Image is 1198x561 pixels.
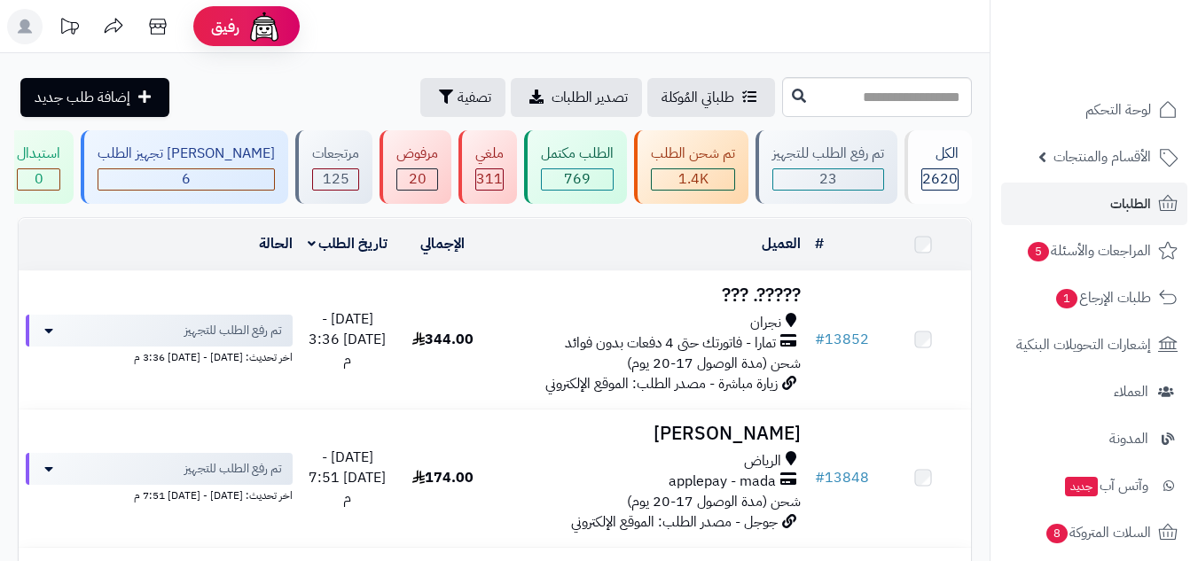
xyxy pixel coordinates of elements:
span: # [815,467,825,488]
span: applepay - mada [669,471,776,492]
span: زيارة مباشرة - مصدر الطلب: الموقع الإلكتروني [545,373,778,394]
a: المراجعات والأسئلة5 [1001,230,1187,272]
a: الكل2620 [901,130,975,204]
a: المدونة [1001,417,1187,460]
span: 8 [1046,524,1068,543]
div: 1366 [652,169,734,190]
a: طلباتي المُوكلة [647,78,775,117]
span: 2620 [922,168,958,190]
span: إشعارات التحويلات البنكية [1016,332,1151,357]
span: تم رفع الطلب للتجهيز [184,460,282,478]
span: 23 [819,168,837,190]
span: جديد [1065,477,1098,496]
a: الطلب مكتمل 769 [521,130,630,204]
a: مرتجعات 125 [292,130,376,204]
span: نجران [750,313,781,333]
span: 1.4K [678,168,709,190]
a: العملاء [1001,370,1187,413]
a: #13852 [815,329,869,350]
span: تم رفع الطلب للتجهيز [184,322,282,339]
span: تمارا - فاتورتك حتى 4 دفعات بدون فوائد [565,333,776,354]
span: 344.00 [412,329,474,350]
a: تاريخ الطلب [308,233,388,254]
div: اخر تحديث: [DATE] - [DATE] 7:51 م [26,485,293,503]
a: تحديثات المنصة [47,9,91,49]
span: # [815,329,825,350]
div: 125 [313,169,358,190]
h3: [PERSON_NAME] [497,424,801,444]
a: تم رفع الطلب للتجهيز 23 [752,130,901,204]
div: الطلب مكتمل [541,144,614,164]
span: الرياض [744,451,781,471]
a: الحالة [259,233,293,254]
span: السلات المتروكة [1045,520,1151,545]
span: [DATE] - [DATE] 3:36 م [309,308,386,370]
a: [PERSON_NAME] تجهيز الطلب 6 [77,130,292,204]
div: تم رفع الطلب للتجهيز [772,144,884,164]
span: 769 [564,168,591,190]
span: [DATE] - [DATE] 7:51 م [309,447,386,509]
div: اخر تحديث: [DATE] - [DATE] 3:36 م [26,347,293,365]
a: # [815,233,824,254]
span: 20 [409,168,427,190]
span: المراجعات والأسئلة [1026,238,1151,263]
span: تصفية [458,87,491,108]
span: 0 [35,168,43,190]
a: السلات المتروكة8 [1001,511,1187,554]
div: 23 [773,169,883,190]
a: إضافة طلب جديد [20,78,169,117]
span: لوحة التحكم [1085,97,1151,122]
div: الكل [921,144,959,164]
span: 6 [182,168,191,190]
a: الإجمالي [420,233,465,254]
a: العميل [762,233,801,254]
h3: ?????. ??‍? [497,285,801,306]
a: #13848 [815,467,869,488]
div: تم شحن الطلب [651,144,735,164]
span: العملاء [1114,379,1148,404]
span: 311 [476,168,503,190]
span: طلباتي المُوكلة [662,87,734,108]
span: جوجل - مصدر الطلب: الموقع الإلكتروني [571,511,778,533]
div: 6 [98,169,274,190]
a: مرفوض 20 [376,130,455,204]
span: المدونة [1109,426,1148,451]
a: تصدير الطلبات [511,78,642,117]
a: ملغي 311 [455,130,521,204]
a: إشعارات التحويلات البنكية [1001,323,1187,366]
div: مرتجعات [312,144,359,164]
span: شحن (مدة الوصول 17-20 يوم) [627,353,801,374]
div: [PERSON_NAME] تجهيز الطلب [98,144,275,164]
a: وآتس آبجديد [1001,464,1187,507]
span: إضافة طلب جديد [35,87,130,108]
span: الطلبات [1110,191,1151,216]
div: 769 [542,169,613,190]
span: 174.00 [412,467,474,488]
div: مرفوض [396,144,438,164]
div: استبدال [17,144,60,164]
button: تصفية [420,78,505,117]
img: logo-2.png [1077,50,1181,87]
span: شحن (مدة الوصول 17-20 يوم) [627,491,801,512]
a: تم شحن الطلب 1.4K [630,130,752,204]
span: الأقسام والمنتجات [1053,144,1151,169]
span: 125 [323,168,349,190]
span: طلبات الإرجاع [1054,285,1151,310]
span: 5 [1028,242,1049,261]
div: 20 [397,169,437,190]
img: ai-face.png [247,9,282,44]
div: 311 [476,169,503,190]
span: وآتس آب [1063,473,1148,498]
a: لوحة التحكم [1001,89,1187,131]
span: رفيق [211,16,239,37]
span: 1 [1056,289,1077,308]
div: ملغي [475,144,504,164]
a: طلبات الإرجاع1 [1001,277,1187,319]
span: تصدير الطلبات [552,87,628,108]
div: 0 [18,169,59,190]
a: الطلبات [1001,183,1187,225]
